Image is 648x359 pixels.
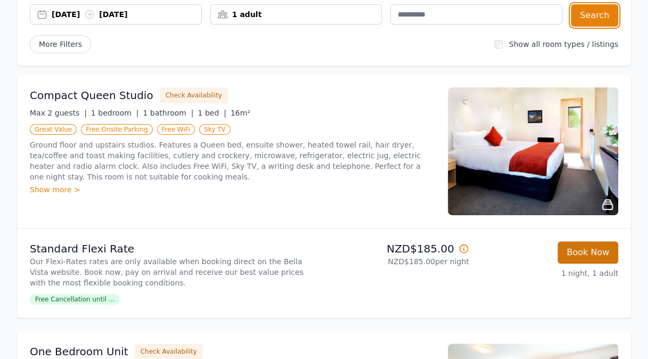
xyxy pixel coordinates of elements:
[30,109,87,117] span: Max 2 guests |
[30,256,320,288] p: Our Flexi-Rates rates are only available when booking direct on the Bella Vista website. Book now...
[211,9,382,20] div: 1 adult
[199,124,231,135] span: Sky TV
[231,109,250,117] span: 16m²
[91,109,139,117] span: 1 bedroom |
[557,241,618,264] button: Book Now
[81,124,152,135] span: Free Onsite Parking
[198,109,226,117] span: 1 bed |
[30,140,435,182] p: Ground floor and upstairs studios. Features a Queen bed, ensuite shower, heated towel rail, hair ...
[160,87,228,103] button: Check Availability
[30,344,128,359] h3: One Bedroom Unit
[30,35,91,53] span: More Filters
[509,40,618,48] label: Show all room types / listings
[30,124,77,135] span: Great Value
[478,268,618,279] p: 1 night, 1 adult
[30,88,153,103] h3: Compact Queen Studio
[143,109,193,117] span: 1 bathroom |
[30,294,120,305] span: Free Cancellation until ...
[329,256,469,267] p: NZD$185.00 per night
[571,4,618,27] button: Search
[329,241,469,256] p: NZD$185.00
[30,241,320,256] p: Standard Flexi Rate
[30,184,435,195] div: Show more >
[52,9,201,20] div: [DATE] [DATE]
[157,124,195,135] span: Free WiFi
